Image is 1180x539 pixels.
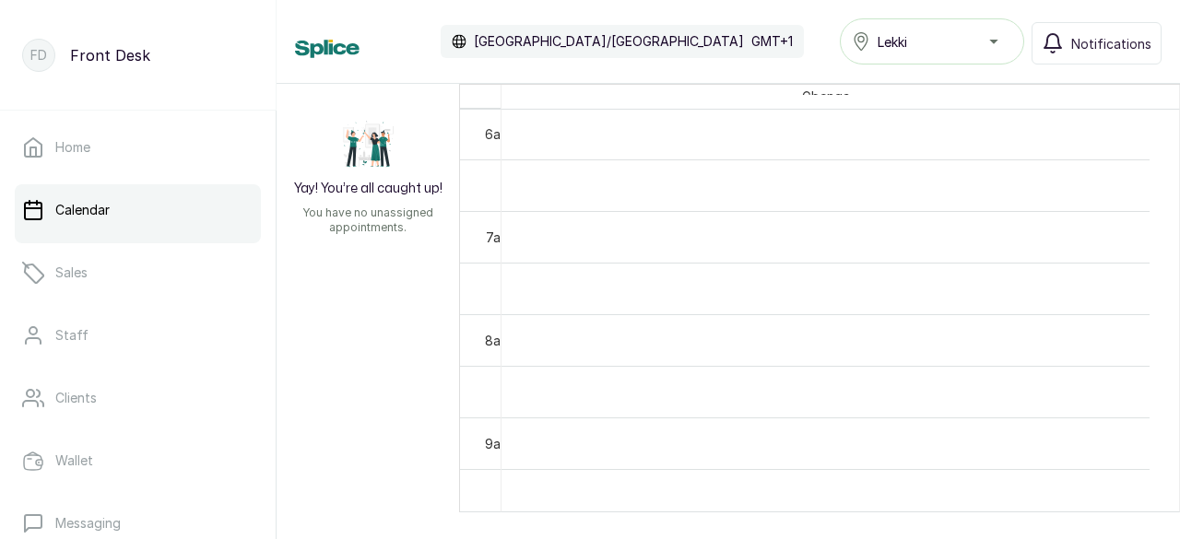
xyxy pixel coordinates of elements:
span: Notifications [1071,34,1151,53]
div: 7am [482,228,514,247]
p: FD [30,46,47,64]
a: Sales [15,247,261,299]
p: Clients [55,389,97,407]
p: Calendar [55,201,110,219]
p: Home [55,138,90,157]
h2: Yay! You’re all caught up! [294,180,442,198]
div: 9am [481,434,514,453]
div: 6am [481,124,514,144]
a: Calendar [15,184,261,236]
a: Wallet [15,435,261,486]
p: Messaging [55,514,121,533]
p: You have no unassigned appointments. [288,205,448,235]
a: Staff [15,310,261,361]
p: Staff [55,326,88,345]
span: Gbenga [798,85,854,108]
p: [GEOGRAPHIC_DATA]/[GEOGRAPHIC_DATA] [474,32,744,51]
p: Front Desk [70,44,150,66]
button: Notifications [1032,22,1162,64]
p: GMT+1 [751,32,793,51]
button: Lekki [840,18,1024,64]
p: Wallet [55,451,93,470]
div: 8am [481,331,514,350]
a: Clients [15,372,261,424]
span: Lekki [878,32,907,52]
p: Sales [55,264,88,282]
a: Home [15,122,261,173]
